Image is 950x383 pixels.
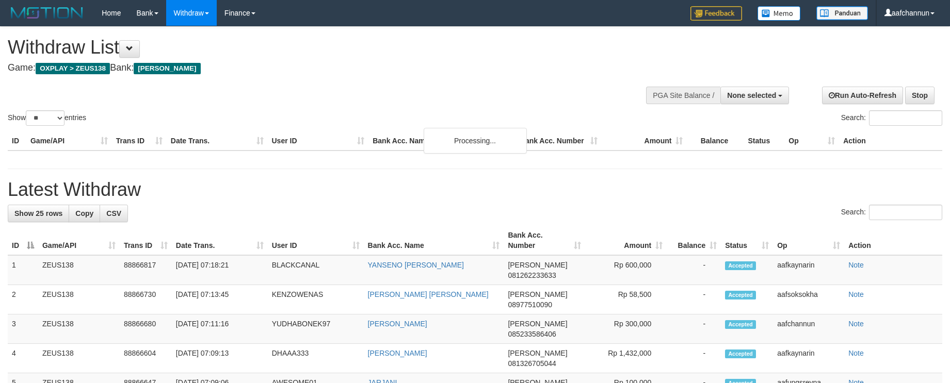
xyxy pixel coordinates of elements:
[8,205,69,222] a: Show 25 rows
[364,226,504,255] th: Bank Acc. Name: activate to sort column ascending
[869,110,942,126] input: Search:
[26,110,65,126] select: Showentries
[268,255,364,285] td: BLACKCANAL
[26,131,112,151] th: Game/API
[725,349,756,358] span: Accepted
[172,255,268,285] td: [DATE] 07:18:21
[38,285,120,314] td: ZEUS138
[172,226,268,255] th: Date Trans.: activate to sort column ascending
[725,320,756,329] span: Accepted
[687,131,744,151] th: Balance
[690,6,742,21] img: Feedback.jpg
[848,320,864,328] a: Note
[508,320,567,328] span: [PERSON_NAME]
[841,110,942,126] label: Search:
[725,261,756,270] span: Accepted
[38,344,120,373] td: ZEUS138
[585,255,667,285] td: Rp 600,000
[120,285,172,314] td: 88866730
[100,205,128,222] a: CSV
[744,131,784,151] th: Status
[508,330,556,338] span: Copy 085233586406 to clipboard
[585,344,667,373] td: Rp 1,432,000
[841,205,942,220] label: Search:
[585,285,667,314] td: Rp 58,500
[368,261,464,269] a: YANSENO [PERSON_NAME]
[424,128,527,154] div: Processing...
[368,320,427,328] a: [PERSON_NAME]
[758,6,801,21] img: Button%20Memo.svg
[69,205,100,222] a: Copy
[8,255,38,285] td: 1
[172,314,268,344] td: [DATE] 07:11:16
[120,255,172,285] td: 88866817
[773,285,844,314] td: aafsoksokha
[268,131,369,151] th: User ID
[848,290,864,298] a: Note
[869,205,942,220] input: Search:
[905,87,935,104] a: Stop
[508,271,556,279] span: Copy 081262233633 to clipboard
[773,344,844,373] td: aafkaynarin
[8,285,38,314] td: 2
[508,359,556,368] span: Copy 081326705044 to clipboard
[508,290,567,298] span: [PERSON_NAME]
[134,63,200,74] span: [PERSON_NAME]
[38,226,120,255] th: Game/API: activate to sort column ascending
[667,314,721,344] td: -
[725,291,756,299] span: Accepted
[75,209,93,218] span: Copy
[667,226,721,255] th: Balance: activate to sort column ascending
[508,301,552,309] span: Copy 08977510090 to clipboard
[602,131,687,151] th: Amount
[167,131,268,151] th: Date Trans.
[14,209,62,218] span: Show 25 rows
[38,255,120,285] td: ZEUS138
[36,63,110,74] span: OXPLAY > ZEUS138
[822,87,903,104] a: Run Auto-Refresh
[8,344,38,373] td: 4
[38,314,120,344] td: ZEUS138
[268,344,364,373] td: DHAAA333
[773,255,844,285] td: aafkaynarin
[368,349,427,357] a: [PERSON_NAME]
[268,314,364,344] td: YUDHABONEK97
[816,6,868,20] img: panduan.png
[8,131,26,151] th: ID
[667,255,721,285] td: -
[120,314,172,344] td: 88866680
[844,226,942,255] th: Action
[839,131,942,151] th: Action
[773,314,844,344] td: aafchannun
[8,5,86,21] img: MOTION_logo.png
[8,63,623,73] h4: Game: Bank:
[720,87,789,104] button: None selected
[112,131,167,151] th: Trans ID
[667,285,721,314] td: -
[727,91,776,99] span: None selected
[268,226,364,255] th: User ID: activate to sort column ascending
[721,226,773,255] th: Status: activate to sort column ascending
[8,37,623,58] h1: Withdraw List
[508,261,567,269] span: [PERSON_NAME]
[106,209,121,218] span: CSV
[8,179,942,200] h1: Latest Withdraw
[172,344,268,373] td: [DATE] 07:09:13
[120,226,172,255] th: Trans ID: activate to sort column ascending
[848,261,864,269] a: Note
[172,285,268,314] td: [DATE] 07:13:45
[8,226,38,255] th: ID: activate to sort column descending
[8,110,86,126] label: Show entries
[585,226,667,255] th: Amount: activate to sort column ascending
[368,290,489,298] a: [PERSON_NAME] [PERSON_NAME]
[120,344,172,373] td: 88866604
[268,285,364,314] td: KENZOWENAS
[504,226,585,255] th: Bank Acc. Number: activate to sort column ascending
[585,314,667,344] td: Rp 300,000
[516,131,602,151] th: Bank Acc. Number
[368,131,516,151] th: Bank Acc. Name
[646,87,720,104] div: PGA Site Balance /
[667,344,721,373] td: -
[508,349,567,357] span: [PERSON_NAME]
[773,226,844,255] th: Op: activate to sort column ascending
